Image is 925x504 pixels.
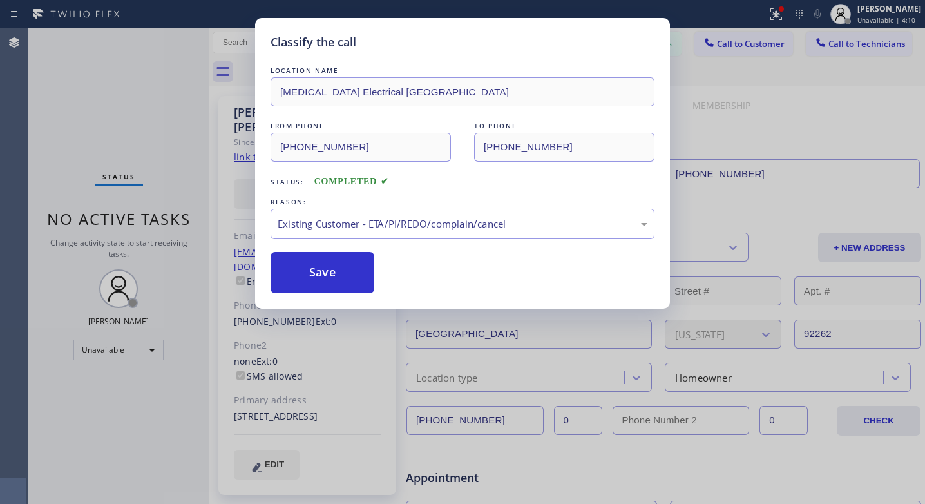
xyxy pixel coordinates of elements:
span: COMPLETED [314,177,389,186]
div: FROM PHONE [271,119,451,133]
input: From phone [271,133,451,162]
span: Status: [271,177,304,186]
h5: Classify the call [271,34,356,51]
button: Save [271,252,374,293]
input: To phone [474,133,654,162]
div: TO PHONE [474,119,654,133]
div: REASON: [271,195,654,209]
div: Existing Customer - ETA/PI/REDO/complain/cancel [278,217,647,231]
div: LOCATION NAME [271,64,654,77]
